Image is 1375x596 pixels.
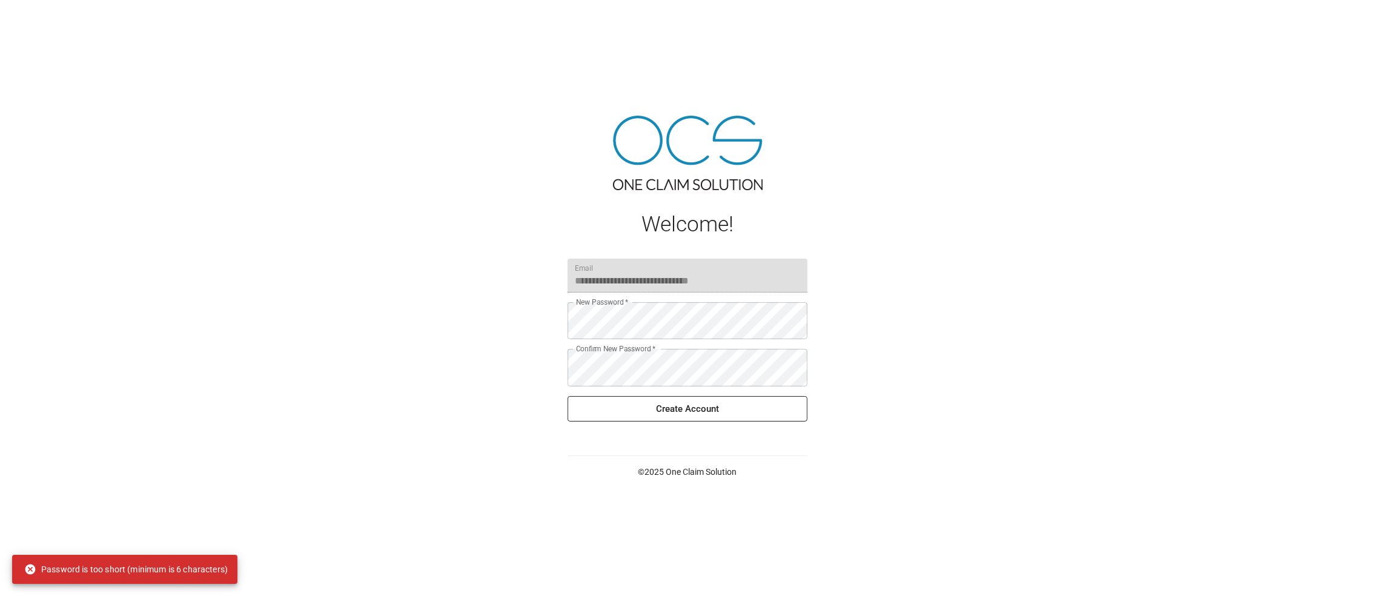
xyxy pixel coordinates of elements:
h1: Welcome! [568,212,807,237]
label: New Password [576,297,628,307]
p: © 2025 One Claim Solution [568,466,807,478]
label: Email [575,263,593,273]
img: ocs-logo-tra.png [613,116,763,190]
label: Confirm New Password [576,343,655,354]
button: Create Account [568,396,807,422]
div: Password is too short (minimum is 6 characters) [24,558,228,580]
img: ocs-logo-white-transparent.png [15,7,63,31]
